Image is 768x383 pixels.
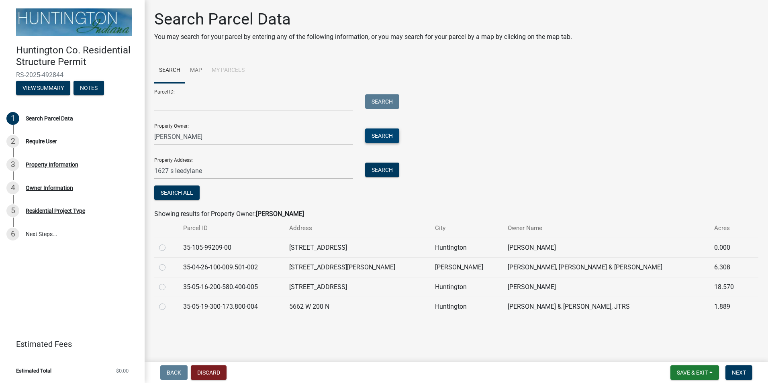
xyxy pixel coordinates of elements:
td: 6.308 [709,257,746,277]
div: Require User [26,139,57,144]
span: $0.00 [116,368,129,373]
th: City [430,219,503,238]
td: [PERSON_NAME] & [PERSON_NAME], JTRS [503,297,709,316]
td: 35-05-16-200-580.400-005 [178,277,284,297]
button: View Summary [16,81,70,95]
div: 6 [6,228,19,240]
button: Search [365,163,399,177]
td: [STREET_ADDRESS][PERSON_NAME] [284,257,430,277]
div: Property Information [26,162,78,167]
span: RS-2025-492844 [16,71,129,79]
h4: Huntington Co. Residential Structure Permit [16,45,138,68]
img: Huntington County, Indiana [16,8,132,36]
h1: Search Parcel Data [154,10,572,29]
div: 1 [6,112,19,125]
button: Search All [154,185,200,200]
button: Save & Exit [670,365,719,380]
button: Back [160,365,188,380]
span: Next [732,369,746,376]
th: Parcel ID [178,219,284,238]
td: Huntington [430,238,503,257]
div: 4 [6,181,19,194]
a: Map [185,58,207,84]
td: 1.889 [709,297,746,316]
td: 18.570 [709,277,746,297]
th: Acres [709,219,746,238]
wm-modal-confirm: Summary [16,85,70,92]
p: You may search for your parcel by entering any of the following information, or you may search fo... [154,32,572,42]
div: 3 [6,158,19,171]
td: 35-105-99209-00 [178,238,284,257]
button: Discard [191,365,227,380]
a: Search [154,58,185,84]
th: Owner Name [503,219,709,238]
td: [STREET_ADDRESS] [284,277,430,297]
td: 0.000 [709,238,746,257]
td: [PERSON_NAME] [503,238,709,257]
span: Save & Exit [677,369,708,376]
wm-modal-confirm: Notes [74,85,104,92]
div: Search Parcel Data [26,116,73,121]
td: Huntington [430,297,503,316]
td: 35-05-19-300-173.800-004 [178,297,284,316]
a: Estimated Fees [6,336,132,352]
strong: [PERSON_NAME] [256,210,304,218]
td: [PERSON_NAME] [503,277,709,297]
button: Notes [74,81,104,95]
span: Estimated Total [16,368,51,373]
span: Back [167,369,181,376]
div: Owner Information [26,185,73,191]
button: Next [725,365,752,380]
td: Huntington [430,277,503,297]
button: Search [365,128,399,143]
td: [PERSON_NAME], [PERSON_NAME] & [PERSON_NAME] [503,257,709,277]
td: 5662 W 200 N [284,297,430,316]
div: Showing results for Property Owner: [154,209,758,219]
td: [PERSON_NAME] [430,257,503,277]
div: 2 [6,135,19,148]
div: 5 [6,204,19,217]
button: Search [365,94,399,109]
th: Address [284,219,430,238]
div: Residential Project Type [26,208,85,214]
td: [STREET_ADDRESS] [284,238,430,257]
td: 35-04-26-100-009.501-002 [178,257,284,277]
